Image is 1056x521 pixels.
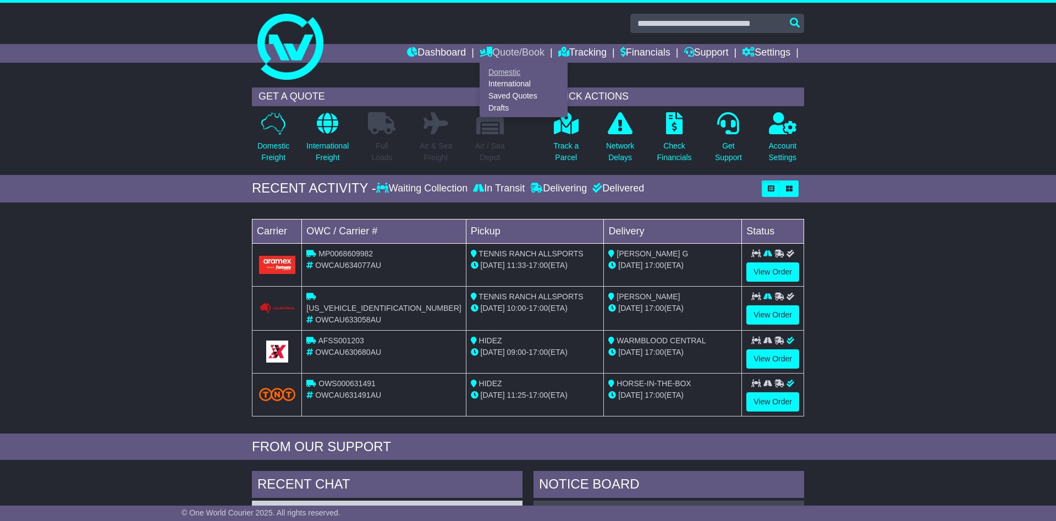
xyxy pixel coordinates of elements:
[481,304,505,312] span: [DATE]
[657,140,692,163] p: Check Financials
[507,348,526,357] span: 09:00
[645,391,664,399] span: 17:00
[252,87,512,106] div: GET A QUOTE
[684,44,729,63] a: Support
[618,348,642,357] span: [DATE]
[259,388,295,401] img: TNT_Domestic.png
[608,260,737,271] div: (ETA)
[257,112,290,169] a: DomesticFreight
[608,347,737,358] div: (ETA)
[252,180,376,196] div: RECENT ACTIVITY -
[466,219,604,243] td: Pickup
[315,348,381,357] span: OWCAU630680AU
[302,219,466,243] td: OWC / Carrier #
[606,112,635,169] a: NetworkDelays
[768,112,798,169] a: AccountSettings
[480,78,567,90] a: International
[481,348,505,357] span: [DATE]
[471,260,599,271] div: - (ETA)
[315,391,381,399] span: OWCAU631491AU
[645,348,664,357] span: 17:00
[257,140,289,163] p: Domestic Freight
[529,304,548,312] span: 17:00
[368,140,395,163] p: Full Loads
[470,183,527,195] div: In Transit
[259,303,295,314] img: Couriers_Please.png
[617,292,680,301] span: [PERSON_NAME]
[746,392,799,412] a: View Order
[479,379,502,388] span: HIDEZ
[259,256,295,274] img: Aramex.png
[618,261,642,270] span: [DATE]
[315,315,381,324] span: OWCAU633058AU
[645,304,664,312] span: 17:00
[480,90,567,102] a: Saved Quotes
[306,304,461,312] span: [US_VEHICLE_IDENTIFICATION_NUMBER]
[266,341,288,363] img: GetCarrierServiceLogo
[318,336,364,345] span: AFSS001203
[527,183,590,195] div: Delivering
[604,219,742,243] td: Delivery
[480,44,544,63] a: Quote/Book
[252,439,804,455] div: FROM OUR SUPPORT
[608,303,737,314] div: (ETA)
[533,471,804,501] div: NOTICE BOARD
[620,44,670,63] a: Financials
[608,390,737,401] div: (ETA)
[306,112,349,169] a: InternationalFreight
[507,261,526,270] span: 11:33
[529,261,548,270] span: 17:00
[479,336,502,345] span: HIDEZ
[558,44,607,63] a: Tracking
[714,112,743,169] a: GetSupport
[507,391,526,399] span: 11:25
[420,140,452,163] p: Air & Sea Freight
[618,391,642,399] span: [DATE]
[480,66,567,78] a: Domestic
[479,249,583,258] span: TENNIS RANCH ALLSPORTS
[475,140,505,163] p: Air / Sea Depot
[645,261,664,270] span: 17:00
[315,261,381,270] span: OWCAU634077AU
[376,183,470,195] div: Waiting Collection
[544,87,804,106] div: QUICK ACTIONS
[479,292,583,301] span: TENNIS RANCH ALLSPORTS
[590,183,644,195] div: Delivered
[529,348,548,357] span: 17:00
[252,219,302,243] td: Carrier
[252,471,522,501] div: RECENT CHAT
[617,249,688,258] span: [PERSON_NAME] G
[471,303,599,314] div: - (ETA)
[742,219,804,243] td: Status
[769,140,797,163] p: Account Settings
[617,379,691,388] span: HORSE-IN-THE-BOX
[318,249,373,258] span: MP0068609982
[306,140,349,163] p: International Freight
[553,112,579,169] a: Track aParcel
[481,261,505,270] span: [DATE]
[746,305,799,325] a: View Order
[471,347,599,358] div: - (ETA)
[529,391,548,399] span: 17:00
[407,44,466,63] a: Dashboard
[480,102,567,114] a: Drafts
[606,140,634,163] p: Network Delays
[746,349,799,369] a: View Order
[318,379,376,388] span: OWS000631491
[618,304,642,312] span: [DATE]
[553,140,579,163] p: Track a Parcel
[507,304,526,312] span: 10:00
[481,391,505,399] span: [DATE]
[715,140,742,163] p: Get Support
[746,262,799,282] a: View Order
[480,63,568,117] div: Quote/Book
[617,336,706,345] span: WARMBLOOD CENTRAL
[657,112,692,169] a: CheckFinancials
[742,44,790,63] a: Settings
[182,508,340,517] span: © One World Courier 2025. All rights reserved.
[471,390,599,401] div: - (ETA)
